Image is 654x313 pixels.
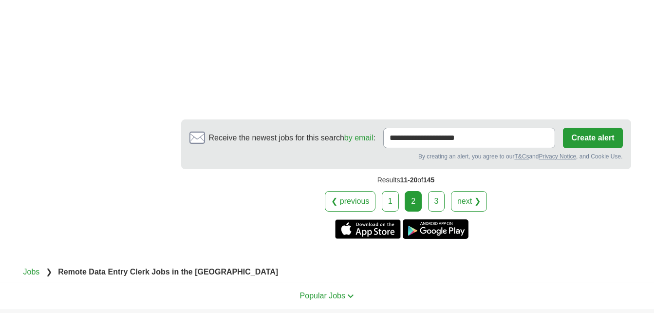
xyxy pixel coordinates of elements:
[514,153,529,160] a: T&Cs
[563,128,622,148] button: Create alert
[325,191,375,212] a: ❮ previous
[23,268,40,276] a: Jobs
[189,152,623,161] div: By creating an alert, you agree to our and , and Cookie Use.
[423,176,434,184] span: 145
[344,134,374,142] a: by email
[46,268,52,276] span: ❯
[400,176,417,184] span: 11-20
[181,169,631,191] div: Results of
[405,191,422,212] div: 2
[451,191,487,212] a: next ❯
[347,294,354,298] img: toggle icon
[539,153,576,160] a: Privacy Notice
[428,191,445,212] a: 3
[335,219,401,239] a: Get the iPhone app
[58,268,278,276] strong: Remote Data Entry Clerk Jobs in the [GEOGRAPHIC_DATA]
[403,219,468,239] a: Get the Android app
[209,132,375,144] span: Receive the newest jobs for this search :
[382,191,399,212] a: 1
[300,292,345,300] span: Popular Jobs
